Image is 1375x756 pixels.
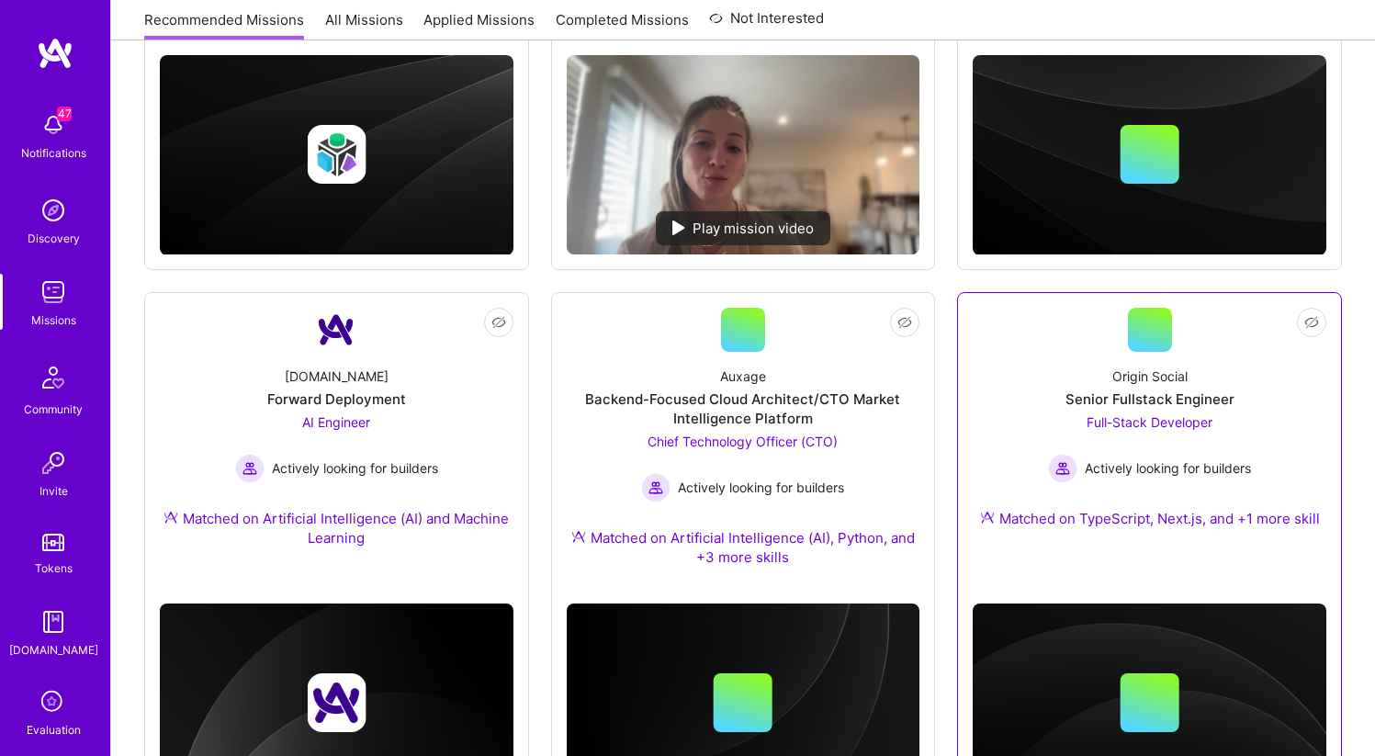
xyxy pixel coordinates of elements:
div: Tokens [35,559,73,578]
img: tokens [42,534,64,551]
img: Company Logo [314,308,358,352]
i: icon EyeClosed [491,315,506,330]
img: Ateam Purple Icon [163,510,178,525]
div: Origin Social [1112,367,1188,386]
img: guide book [35,604,72,640]
a: Origin SocialSenior Fullstack EngineerFull-Stack Developer Actively looking for buildersActively ... [973,308,1326,550]
img: Ateam Purple Icon [980,510,995,525]
div: [DOMAIN_NAME] [285,367,389,386]
span: Actively looking for builders [678,478,844,497]
span: Chief Technology Officer (CTO) [648,434,838,449]
div: Senior Fullstack Engineer [1065,389,1234,409]
img: cover [160,55,513,254]
a: Not Interested [709,7,824,40]
span: Actively looking for builders [1085,458,1251,478]
div: Discovery [28,229,80,248]
img: No Mission [567,55,920,254]
img: play [672,220,685,235]
div: Play mission video [656,211,830,245]
img: Actively looking for builders [1048,454,1077,483]
div: Evaluation [27,720,81,739]
span: 47 [57,107,72,121]
img: teamwork [35,274,72,310]
div: Forward Deployment [267,389,406,409]
img: discovery [35,192,72,229]
img: Ateam Purple Icon [571,529,586,544]
i: icon EyeClosed [897,315,912,330]
div: Backend-Focused Cloud Architect/CTO Market Intelligence Platform [567,389,920,428]
div: Auxage [720,367,766,386]
div: Matched on Artificial Intelligence (AI) and Machine Learning [160,509,513,547]
div: Matched on TypeScript, Next.js, and +1 more skill [980,509,1320,528]
img: Community [31,355,75,400]
div: Community [24,400,83,419]
span: AI Engineer [302,414,370,430]
img: Company logo [307,125,366,184]
a: All Missions [325,10,403,40]
span: Actively looking for builders [272,458,438,478]
img: bell [35,107,72,143]
div: [DOMAIN_NAME] [9,640,98,660]
img: cover [973,55,1326,254]
i: icon EyeClosed [1304,315,1319,330]
img: Invite [35,445,72,481]
img: Actively looking for builders [235,454,265,483]
div: Missions [31,310,76,330]
img: logo [37,37,73,70]
a: Completed Missions [556,10,689,40]
div: Invite [39,481,68,501]
span: Full-Stack Developer [1087,414,1212,430]
i: icon SelectionTeam [36,685,71,720]
a: AuxageBackend-Focused Cloud Architect/CTO Market Intelligence PlatformChief Technology Officer (C... [567,308,920,589]
div: Matched on Artificial Intelligence (AI), Python, and +3 more skills [567,528,920,567]
a: Company Logo[DOMAIN_NAME]Forward DeploymentAI Engineer Actively looking for buildersActively look... [160,308,513,570]
a: Applied Missions [423,10,535,40]
div: Notifications [21,143,86,163]
a: Recommended Missions [144,10,304,40]
img: Company logo [307,673,366,732]
img: Actively looking for builders [641,473,671,502]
